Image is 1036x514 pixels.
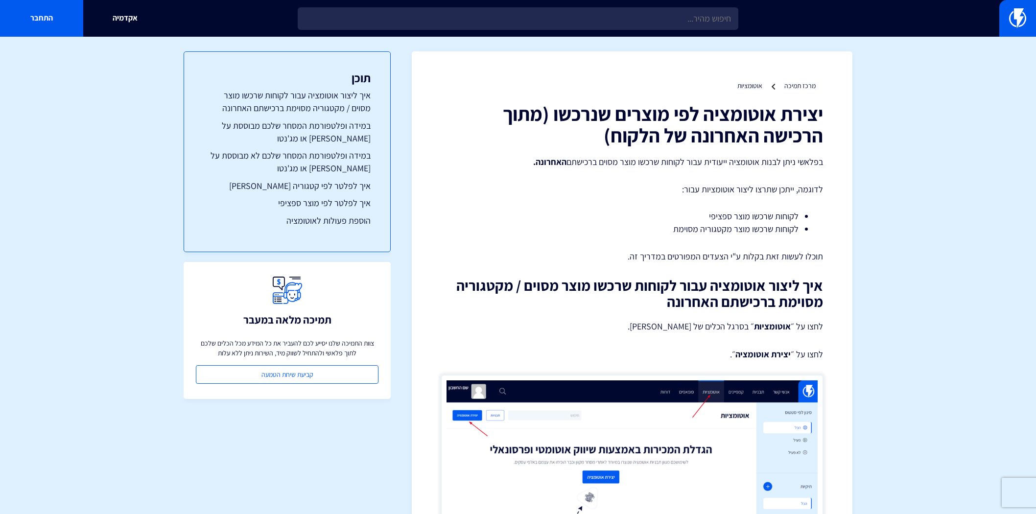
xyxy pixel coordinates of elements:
[533,156,566,167] strong: האחרונה.
[466,210,799,223] li: לקוחות שרכשו מוצר ספציפי
[204,149,371,174] a: במידה ופלטפורמת המסחר שלכם לא מבוססת על [PERSON_NAME] או מג'נטו
[204,89,371,114] a: איך ליצור אוטומציה עבור לקוחות שרכשו מוצר מסוים / מקטגוריה מסוימת ברכישתם האחרונה
[441,320,823,333] p: לחצו על ״ ״ בסרגל הכלים של [PERSON_NAME].
[196,365,378,384] a: קביעת שיחת הטמעה
[204,119,371,144] a: במידה ופלטפורמת המסחר שלכם מבוססת על [PERSON_NAME] או מג'נטו
[735,349,791,360] strong: יצירת אוטומציה
[204,214,371,227] a: הוספת פעולות לאוטומציה
[466,223,799,235] li: לקוחות שרכשו מוצר מקטגוריה מסוימת
[441,348,823,361] p: לחצו על ״ ״.
[298,7,738,30] input: חיפוש מהיר...
[441,156,823,168] p: בפלאשי ניתן לבנות אוטומציה ייעודית עבור לקוחות שרכשו מוצר מסוים ברכישתם
[196,338,378,358] p: צוות התמיכה שלנו יסייע לכם להעביר את כל המידע מכל הכלים שלכם לתוך פלאשי ולהתחיל לשווק מיד, השירות...
[441,250,823,263] p: תוכלו לעשות זאת בקלות ע"י הצעדים המפורטים במדריך זה.
[204,71,371,84] h3: תוכן
[441,278,823,310] h2: איך ליצור אוטומציה עבור לקוחות שרכשו מוצר מסוים / מקטגוריה מסוימת ברכישתם האחרונה
[441,103,823,146] h1: יצירת אוטומציה לפי מוצרים שנרכשו (מתוך הרכישה האחרונה של הלקוח)
[204,197,371,210] a: איך לפלטר לפי מוצר ספציפי
[204,180,371,192] a: איך לפלטר לפי קטגוריה [PERSON_NAME]
[754,321,791,332] strong: אוטומציות
[737,81,762,90] a: אוטומציות
[243,314,331,326] h3: תמיכה מלאה במעבר
[784,81,816,90] a: מרכז תמיכה
[441,183,823,196] p: לדוגמה, ייתכן שתרצו ליצור אוטומציות עבור:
